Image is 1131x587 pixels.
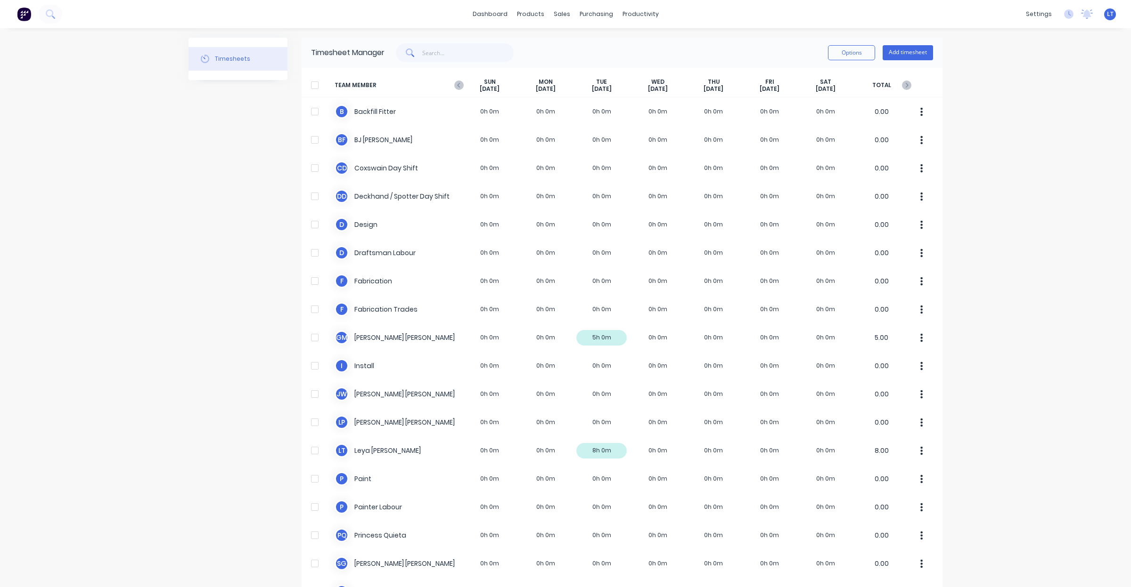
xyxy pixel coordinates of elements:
[592,85,612,93] span: [DATE]
[536,85,556,93] span: [DATE]
[853,78,910,93] span: TOTAL
[648,85,668,93] span: [DATE]
[575,7,618,21] div: purchasing
[828,45,875,60] button: Options
[708,78,720,86] span: THU
[188,47,287,71] button: Timesheets
[816,85,836,93] span: [DATE]
[596,78,607,86] span: TUE
[820,78,831,86] span: SAT
[883,45,933,60] button: Add timesheet
[765,78,774,86] span: FRI
[760,85,779,93] span: [DATE]
[1021,7,1057,21] div: settings
[480,85,500,93] span: [DATE]
[484,78,496,86] span: SUN
[335,78,462,93] span: TEAM MEMBER
[422,43,514,62] input: Search...
[549,7,575,21] div: sales
[512,7,549,21] div: products
[17,7,31,21] img: Factory
[468,7,512,21] a: dashboard
[311,47,385,58] div: Timesheet Manager
[215,55,250,63] div: Timesheets
[618,7,664,21] div: productivity
[539,78,553,86] span: MON
[1107,10,1114,18] span: LT
[704,85,723,93] span: [DATE]
[651,78,664,86] span: WED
